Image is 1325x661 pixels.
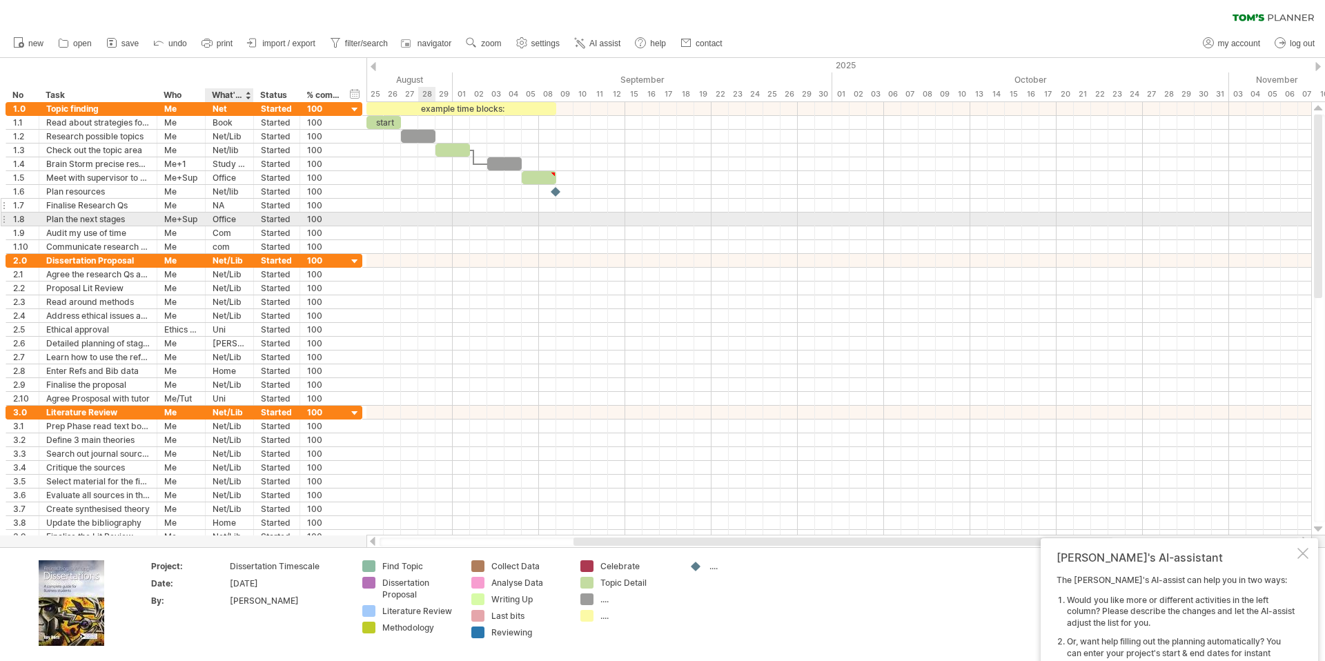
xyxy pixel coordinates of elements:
[625,87,642,101] div: Monday, 15 September 2025
[1264,87,1281,101] div: Wednesday, 5 November 2025
[13,337,32,350] div: 2.6
[326,34,392,52] a: filter/search
[867,87,884,101] div: Friday, 3 October 2025
[1091,87,1108,101] div: Wednesday, 22 October 2025
[798,87,815,101] div: Monday, 29 September 2025
[573,87,591,101] div: Wednesday, 10 September 2025
[13,171,32,184] div: 1.5
[531,39,560,48] span: settings
[988,87,1005,101] div: Tuesday, 14 October 2025
[164,433,198,446] div: Me
[164,268,198,281] div: Me
[46,268,150,281] div: Agree the research Qs and scope
[711,87,729,101] div: Monday, 22 September 2025
[781,87,798,101] div: Friday, 26 September 2025
[103,34,143,52] a: save
[261,323,293,336] div: Started
[382,577,458,600] div: Dissertation Proposal
[213,226,246,239] div: Com
[213,530,246,543] div: Net/Lib
[1126,87,1143,101] div: Friday, 24 October 2025
[261,406,293,419] div: Started
[1229,87,1246,101] div: Monday, 3 November 2025
[46,406,150,419] div: Literature Review
[164,130,198,143] div: Me
[150,34,191,52] a: undo
[435,87,453,101] div: Friday, 29 August 2025
[261,254,293,267] div: Started
[164,406,198,419] div: Me
[307,433,340,446] div: 100
[13,489,32,502] div: 3.6
[953,87,970,101] div: Friday, 10 October 2025
[13,461,32,474] div: 3.4
[164,88,197,102] div: Who
[213,171,246,184] div: Office
[13,130,32,143] div: 1.2
[13,516,32,529] div: 3.8
[850,87,867,101] div: Thursday, 2 October 2025
[13,254,32,267] div: 2.0
[261,157,293,170] div: Started
[1281,87,1298,101] div: Thursday, 6 November 2025
[677,87,694,101] div: Thursday, 18 September 2025
[46,364,150,377] div: Enter Refs and Bib data
[1108,87,1126,101] div: Thursday, 23 October 2025
[13,323,32,336] div: 2.5
[815,87,832,101] div: Tuesday, 30 September 2025
[164,282,198,295] div: Me
[213,254,246,267] div: Net/Lib
[901,87,919,101] div: Tuesday, 7 October 2025
[1199,34,1264,52] a: my account
[261,378,293,391] div: Started
[164,116,198,129] div: Me
[213,295,246,308] div: Net/Lib
[164,447,198,460] div: Me
[164,254,198,267] div: Me
[164,171,198,184] div: Me+Sup
[261,295,293,308] div: Started
[46,199,150,212] div: Finalise Research Qs
[261,116,293,129] div: Started
[307,447,340,460] div: 100
[213,102,246,115] div: Net
[261,226,293,239] div: Started
[261,489,293,502] div: Started
[307,475,340,488] div: 100
[46,516,150,529] div: Update the bibliography
[307,337,340,350] div: 100
[46,102,150,115] div: Topic finding
[709,560,785,572] div: ....
[13,268,32,281] div: 2.1
[217,39,233,48] span: print
[213,199,246,212] div: NA
[591,87,608,101] div: Thursday, 11 September 2025
[307,171,340,184] div: 100
[13,226,32,239] div: 1.9
[746,87,763,101] div: Wednesday, 24 September 2025
[307,461,340,474] div: 100
[261,199,293,212] div: Started
[307,420,340,433] div: 100
[307,364,340,377] div: 100
[13,502,32,515] div: 3.7
[418,39,451,48] span: navigator
[164,185,198,198] div: Me
[213,116,246,129] div: Book
[46,351,150,364] div: Learn how to use the referencing in Word
[213,489,246,502] div: Net/Lib
[261,309,293,322] div: Started
[261,144,293,157] div: Started
[539,87,556,101] div: Monday, 8 September 2025
[1246,87,1264,101] div: Tuesday, 4 November 2025
[307,116,340,129] div: 100
[213,268,246,281] div: Net/Lib
[164,199,198,212] div: Me
[970,87,988,101] div: Monday, 13 October 2025
[261,213,293,226] div: Started
[164,364,198,377] div: Me
[164,337,198,350] div: Me
[306,88,340,102] div: % complete
[13,420,32,433] div: 3.1
[556,87,573,101] div: Tuesday, 9 September 2025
